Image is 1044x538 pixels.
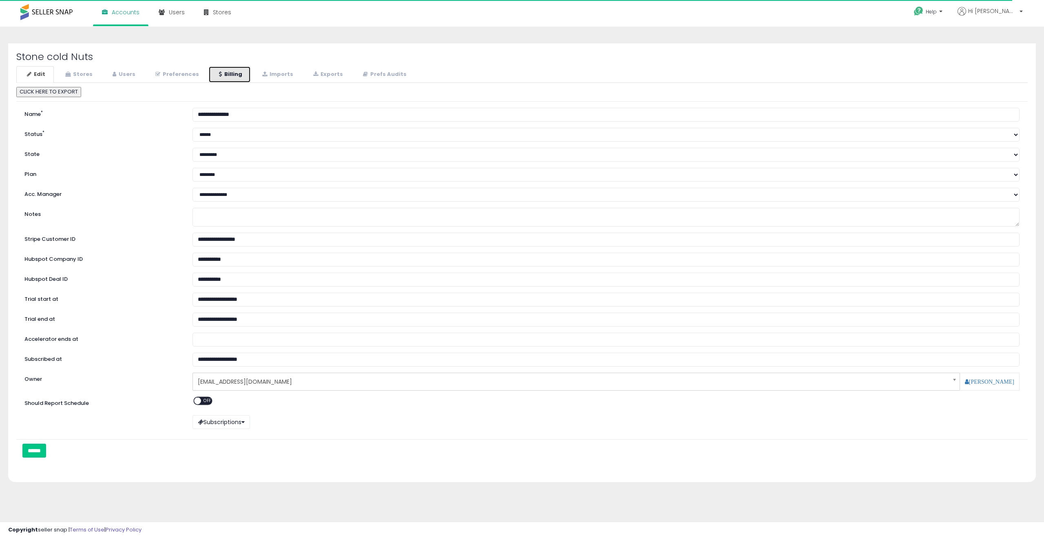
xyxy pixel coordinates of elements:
a: Hi [PERSON_NAME] [958,7,1023,25]
button: CLICK HERE TO EXPORT [16,87,81,97]
span: [EMAIL_ADDRESS][DOMAIN_NAME] [198,375,944,389]
a: Preferences [145,66,208,83]
label: Subscribed at [18,353,186,363]
label: Acc. Manager [18,188,186,198]
a: Exports [303,66,352,83]
a: Terms of Use [70,526,104,534]
label: Plan [18,168,186,178]
label: Hubspot Company ID [18,253,186,263]
span: Accounts [112,8,139,16]
a: Billing [208,66,251,83]
label: Notes [18,208,186,218]
a: Users [102,66,144,83]
button: Subscriptions [192,415,250,429]
label: Stripe Customer ID [18,233,186,243]
span: OFF [201,397,214,404]
span: Help [926,8,937,15]
strong: Copyright [8,526,38,534]
span: Stores [213,8,231,16]
a: Prefs Audits [352,66,415,83]
a: [PERSON_NAME] [965,379,1014,385]
h2: Stone cold Nuts [16,51,1028,62]
label: Owner [24,376,42,383]
label: Trial end at [18,313,186,323]
label: Should Report Schedule [24,400,89,407]
a: Stores [55,66,101,83]
span: Hi [PERSON_NAME] [968,7,1017,15]
span: Users [169,8,185,16]
a: Edit [16,66,54,83]
label: State [18,148,186,158]
a: Imports [252,66,302,83]
label: Status [18,128,186,138]
div: seller snap | | [8,526,142,534]
i: Get Help [913,6,924,16]
label: Name [18,108,186,118]
label: Hubspot Deal ID [18,273,186,283]
label: Accelerator ends at [18,333,186,343]
a: Privacy Policy [106,526,142,534]
label: Trial start at [18,293,186,303]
